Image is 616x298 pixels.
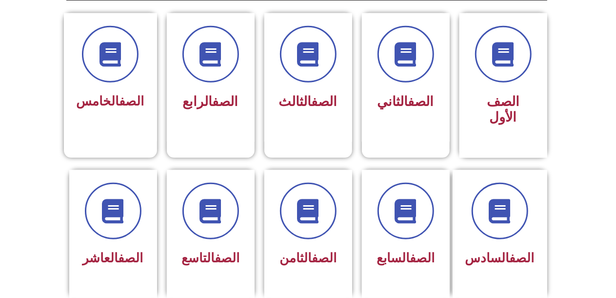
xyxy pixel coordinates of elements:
[408,94,434,109] a: الصف
[312,251,337,265] a: الصف
[487,94,519,125] span: الصف الأول
[410,251,435,265] a: الصف
[312,94,338,109] a: الصف
[465,251,535,265] span: السادس
[215,251,239,265] a: الصف
[83,251,143,265] span: العاشر
[510,251,535,265] a: الصف
[119,251,143,265] a: الصف
[77,94,144,108] span: الخامس
[183,94,238,109] span: الرابع
[378,94,434,109] span: الثاني
[181,251,239,265] span: التاسع
[279,94,338,109] span: الثالث
[279,251,337,265] span: الثامن
[119,94,144,108] a: الصف
[213,94,238,109] a: الصف
[377,251,435,265] span: السابع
